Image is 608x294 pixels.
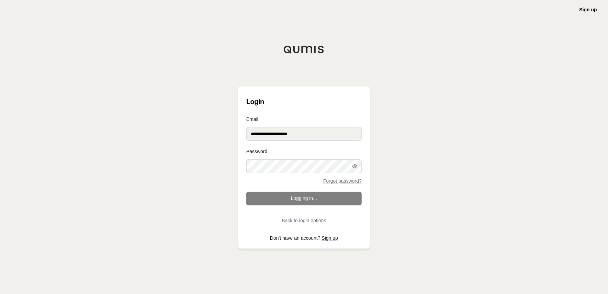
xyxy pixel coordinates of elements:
[283,45,325,54] img: Qumis
[246,149,362,154] label: Password
[246,117,362,122] label: Email
[246,214,362,227] button: Back to login options
[322,235,338,241] a: Sign up
[246,236,362,240] p: Don't have an account?
[579,7,597,12] a: Sign up
[246,95,362,109] h3: Login
[323,179,362,183] a: Forgot password?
